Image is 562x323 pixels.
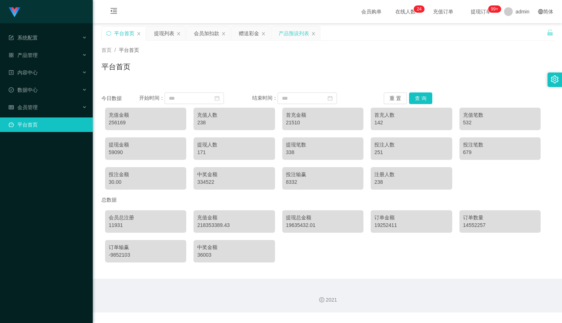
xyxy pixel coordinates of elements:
div: 会员加扣款 [194,26,219,40]
div: 334522 [197,178,271,186]
span: 结束时间： [252,95,278,101]
div: 238 [197,119,271,127]
div: 充值人数 [197,111,271,119]
span: 提现订单 [467,9,495,14]
div: 提现人数 [197,141,271,149]
div: 投注输赢 [286,171,360,178]
i: 图标: appstore-o [9,53,14,58]
i: 图标: close [137,32,141,36]
sup: 24 [414,5,424,13]
div: 首充金额 [286,111,360,119]
i: 图标: calendar [328,96,333,101]
div: 投注金额 [109,171,183,178]
i: 图标: table [9,105,14,110]
i: 图标: form [9,35,14,40]
i: 图标: menu-fold [101,0,126,24]
div: 30.00 [109,178,183,186]
div: 提现总金额 [286,214,360,221]
i: 图标: close [176,32,181,36]
div: 投注人数 [374,141,448,149]
div: 338 [286,149,360,156]
i: 图标: check-circle-o [9,87,14,92]
div: 今日数据 [101,95,139,102]
div: 36003 [197,251,271,259]
p: 4 [419,5,422,13]
span: / [115,47,116,53]
span: 平台首页 [119,47,139,53]
div: 投注笔数 [463,141,537,149]
span: 首页 [101,47,112,53]
div: 提现金额 [109,141,183,149]
div: 21510 [286,119,360,127]
div: 19635432.01 [286,221,360,229]
div: 8332 [286,178,360,186]
div: 59090 [109,149,183,156]
div: 2021 [99,296,556,304]
span: 数据中心 [9,87,38,93]
span: 会员管理 [9,104,38,110]
span: 开始时间： [139,95,165,101]
div: 充值笔数 [463,111,537,119]
sup: 1160 [488,5,501,13]
div: 11931 [109,221,183,229]
button: 查 询 [409,92,432,104]
div: 订单金额 [374,214,448,221]
div: 平台首页 [114,26,134,40]
div: 充值金额 [197,214,271,221]
div: 产品预设列表 [279,26,309,40]
div: 19252411 [374,221,448,229]
div: 171 [197,149,271,156]
div: 256169 [109,119,183,127]
div: 14552257 [463,221,537,229]
img: logo.9652507e.png [9,7,20,17]
i: 图标: sync [106,31,111,36]
div: 首充人数 [374,111,448,119]
div: 赠送彩金 [239,26,259,40]
i: 图标: copyright [319,297,324,302]
span: 产品管理 [9,52,38,58]
button: 重 置 [384,92,407,104]
div: 订单输赢 [109,244,183,251]
span: 系统配置 [9,35,38,41]
div: -9852103 [109,251,183,259]
div: 总数据 [101,193,553,207]
div: 238 [374,178,448,186]
i: 图标: unlock [547,29,553,36]
i: 图标: calendar [215,96,220,101]
div: 679 [463,149,537,156]
div: 251 [374,149,448,156]
p: 2 [417,5,419,13]
div: 532 [463,119,537,127]
div: 中奖金额 [197,171,271,178]
a: 图标: dashboard平台首页 [9,117,87,132]
h1: 平台首页 [101,61,130,72]
div: 提现笔数 [286,141,360,149]
div: 中奖金额 [197,244,271,251]
i: 图标: close [221,32,226,36]
span: 内容中心 [9,70,38,75]
div: 订单数量 [463,214,537,221]
div: 充值金额 [109,111,183,119]
i: 图标: close [311,32,316,36]
i: 图标: setting [551,75,559,83]
div: 注册人数 [374,171,448,178]
span: 在线人数 [392,9,419,14]
i: 图标: global [538,9,543,14]
div: 提现列表 [154,26,174,40]
i: 图标: profile [9,70,14,75]
i: 图标: close [261,32,266,36]
span: 充值订单 [429,9,457,14]
div: 218353389.43 [197,221,271,229]
div: 142 [374,119,448,127]
div: 会员总注册 [109,214,183,221]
